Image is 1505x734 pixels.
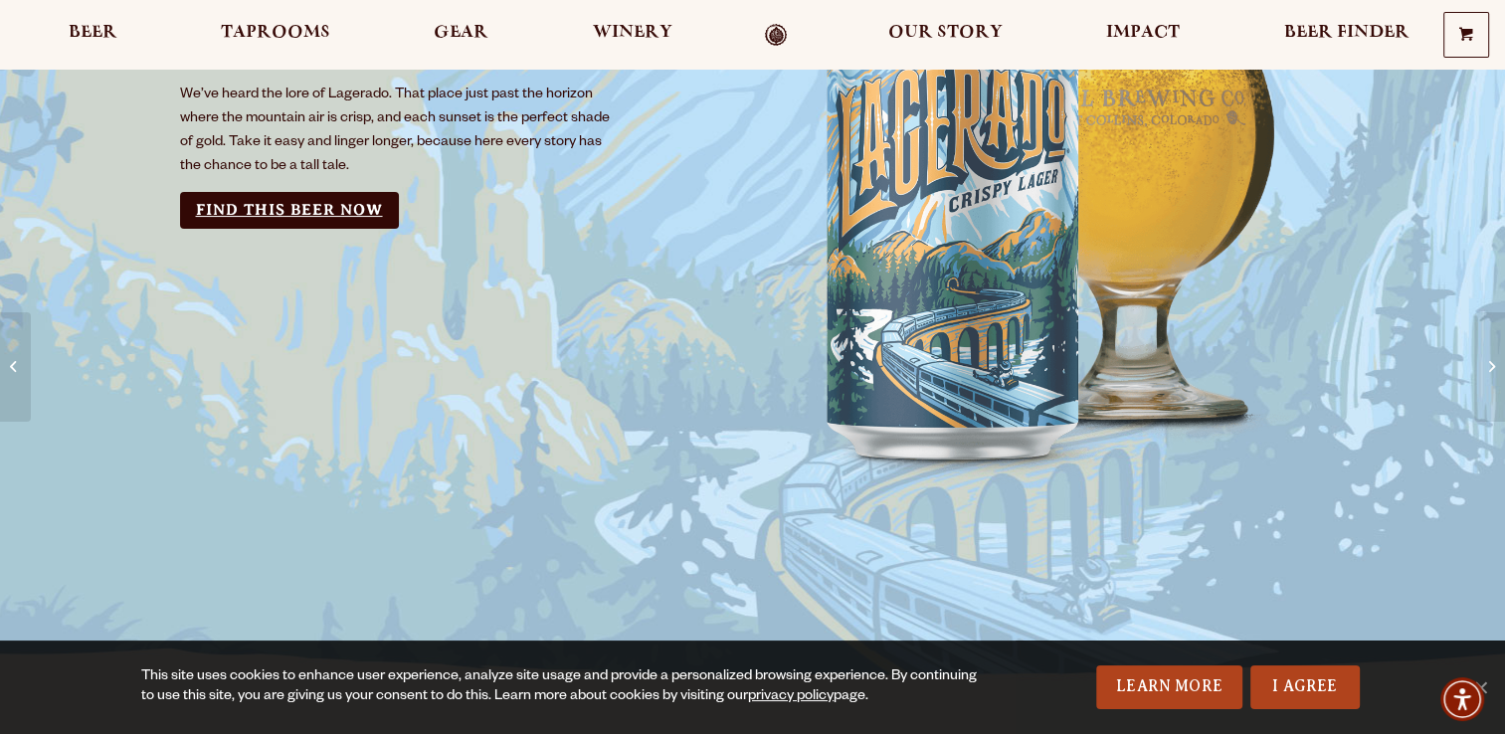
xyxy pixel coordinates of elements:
p: We’ve heard the lore of Lagerado. That place just past the horizon where the mountain air is cris... [180,84,620,179]
a: Taprooms [208,24,343,47]
a: Winery [580,24,685,47]
a: Impact [1093,24,1193,47]
div: This site uses cookies to enhance user experience, analyze site usage and provide a personalized ... [141,667,985,707]
a: Find this Beer Now [180,192,399,229]
span: Taprooms [221,25,330,41]
span: Beer Finder [1283,25,1409,41]
a: Odell Home [739,24,814,47]
span: Winery [593,25,672,41]
span: Beer [69,25,117,41]
div: Accessibility Menu [1440,677,1484,721]
a: privacy policy [748,689,834,705]
span: Our Story [888,25,1003,41]
span: Impact [1106,25,1180,41]
a: Gear [421,24,501,47]
a: Our Story [875,24,1016,47]
span: Gear [434,25,488,41]
a: I Agree [1250,665,1360,709]
a: Beer [56,24,130,47]
a: Beer Finder [1270,24,1421,47]
a: Learn More [1096,665,1242,709]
